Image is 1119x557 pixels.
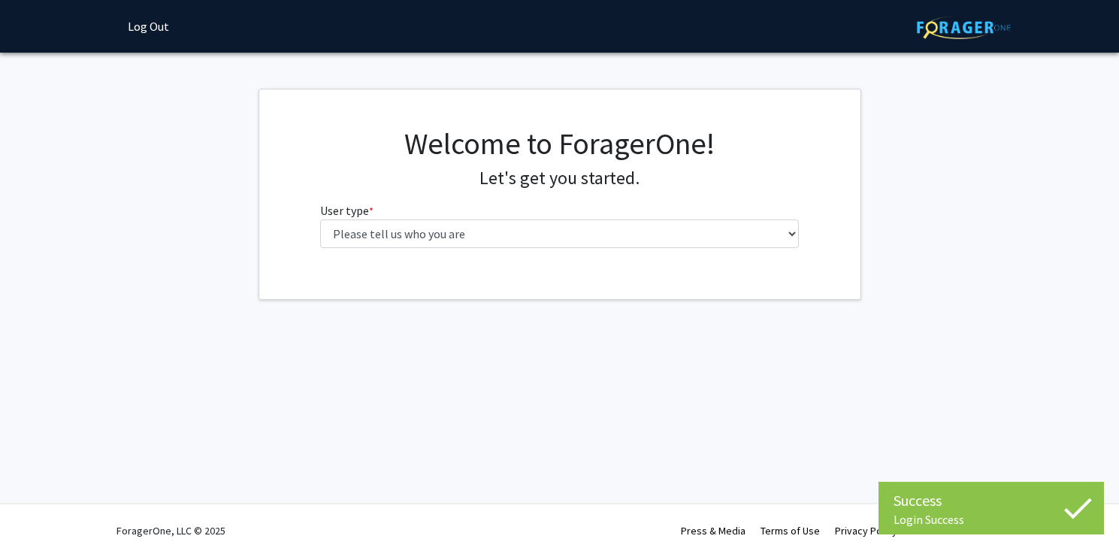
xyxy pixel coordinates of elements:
div: ForagerOne, LLC © 2025 [116,504,225,557]
label: User type [320,201,374,219]
h4: Let's get you started. [320,168,799,189]
a: Privacy Policy [835,524,897,537]
a: Terms of Use [761,524,820,537]
div: Success [894,489,1089,512]
div: Login Success [894,512,1089,527]
img: ForagerOne Logo [917,16,1011,39]
a: Press & Media [681,524,745,537]
h1: Welcome to ForagerOne! [320,126,799,162]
